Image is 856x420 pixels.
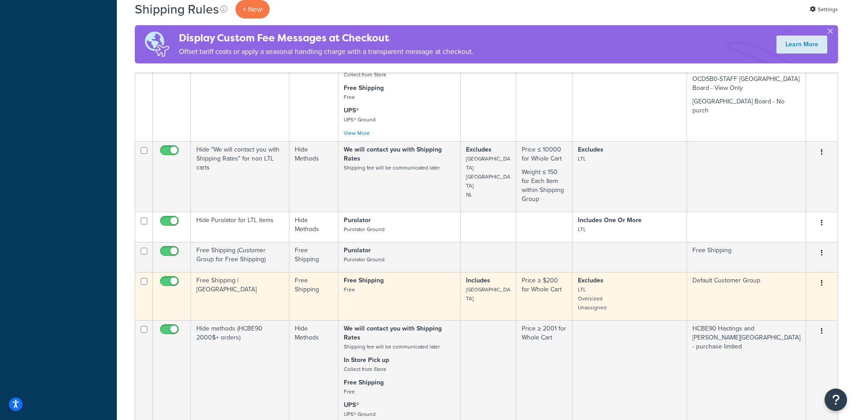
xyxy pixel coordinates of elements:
[344,246,371,255] strong: Purolator
[191,272,289,320] td: Free Shipping | [GEOGRAPHIC_DATA]
[135,25,179,63] img: duties-banner-06bc72dcb5fe05cb3f9472aba00be2ae8eb53ab6f0d8bb03d382ba314ac3c341.png
[687,272,806,320] td: Default Customer Group
[289,272,338,320] td: Free Shipping
[466,155,510,199] small: [GEOGRAPHIC_DATA] [GEOGRAPHIC_DATA] NL
[179,31,474,45] h4: Display Custom Fee Messages at Checkout
[466,286,510,303] small: [GEOGRAPHIC_DATA]
[344,286,355,294] small: Free
[466,145,492,154] strong: Excludes
[810,3,838,16] a: Settings
[289,26,338,141] td: Hide Methods
[344,255,385,264] small: Purolator Ground
[687,242,806,272] td: Free Shipping
[289,141,338,212] td: Hide Methods
[289,242,338,272] td: Free Shipping
[344,378,384,387] strong: Free Shipping
[578,145,603,154] strong: Excludes
[344,145,442,163] strong: We will contact you with Shipping Rates
[516,141,572,212] td: Price ≤ 10000 for Whole Cart
[344,83,384,93] strong: Free Shipping
[687,26,806,141] td: BHNCDSB Browse only OECM 03 - Shipping options disabled - No Purch
[344,116,376,124] small: UPS® Ground
[578,276,603,285] strong: Excludes
[344,129,370,137] a: View More
[776,36,827,54] a: Learn More
[516,272,572,320] td: Price ≥ $200 for Whole Cart
[692,75,800,93] p: OCDSB0-STAFF [GEOGRAPHIC_DATA] Board - View Only
[344,106,359,115] strong: UPS®
[135,0,219,18] h1: Shipping Rules
[344,276,384,285] strong: Free Shipping
[825,389,847,411] button: Open Resource Center
[578,215,642,225] strong: Includes One Or More
[179,45,474,58] p: Offset tariff costs or apply a seasonal handling charge with a transparent message at checkout.
[522,168,567,204] p: Weight ≤ 150 for Each Item within Shipping Group
[344,71,386,79] small: Collect from Store
[466,276,490,285] strong: Includes
[344,365,386,373] small: Collect from Store
[191,212,289,242] td: Hide Purolator for LTL items
[344,215,371,225] strong: Purolator
[344,400,359,410] strong: UPS®
[289,212,338,242] td: Hide Methods
[344,93,355,101] small: Free
[344,343,440,351] small: Shipping fee will be communicated later
[344,324,442,342] strong: We will contact you with Shipping Rates
[692,97,800,115] p: [GEOGRAPHIC_DATA] Board - No purch
[344,225,385,233] small: Purolator Ground
[344,164,440,172] small: Shipping fee will be communicated later
[578,286,607,312] small: LTL Oversized Unassigned
[191,242,289,272] td: Free Shipping (Customer Group for Free Shipping)
[578,155,586,163] small: LTL
[578,225,586,233] small: LTL
[344,355,389,365] strong: In Store Pick up
[191,141,289,212] td: Hide "We will contact you with Shipping Rates" for non LTL carts
[344,388,355,396] small: Free
[191,26,289,141] td: Hide Shipping for No purchase customer groups
[344,410,376,418] small: UPS® Ground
